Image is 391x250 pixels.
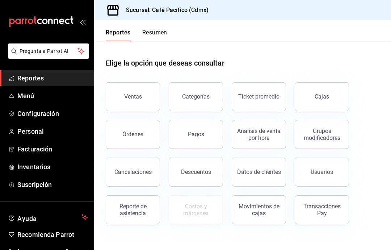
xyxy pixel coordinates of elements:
[173,203,218,217] div: Costos y márgenes
[232,195,286,224] button: Movimientos de cajas
[181,168,211,175] div: Descuentos
[8,43,89,59] button: Pregunta a Parrot AI
[299,203,344,217] div: Transacciones Pay
[315,92,329,101] div: Cajas
[237,168,281,175] div: Datos de clientes
[295,158,349,187] button: Usuarios
[17,126,88,136] span: Personal
[17,162,88,172] span: Inventarios
[232,120,286,149] button: Análisis de venta por hora
[299,128,344,141] div: Grupos modificadores
[236,203,281,217] div: Movimientos de cajas
[20,47,78,55] span: Pregunta a Parrot AI
[106,29,131,41] button: Reportes
[188,131,204,138] div: Pagos
[106,82,160,111] button: Ventas
[295,82,349,111] a: Cajas
[232,82,286,111] button: Ticket promedio
[114,168,152,175] div: Cancelaciones
[236,128,281,141] div: Análisis de venta por hora
[17,213,79,222] span: Ayuda
[106,120,160,149] button: Órdenes
[142,29,167,41] button: Resumen
[169,195,223,224] button: Contrata inventarios para ver este reporte
[106,158,160,187] button: Cancelaciones
[169,120,223,149] button: Pagos
[124,93,142,100] div: Ventas
[80,19,85,25] button: open_drawer_menu
[106,58,224,68] h1: Elige la opción que deseas consultar
[110,203,155,217] div: Reporte de asistencia
[17,180,88,189] span: Suscripción
[169,158,223,187] button: Descuentos
[17,73,88,83] span: Reportes
[17,109,88,118] span: Configuración
[122,131,143,138] div: Órdenes
[238,93,279,100] div: Ticket promedio
[106,29,167,41] div: navigation tabs
[17,230,88,239] span: Recomienda Parrot
[5,53,89,60] a: Pregunta a Parrot AI
[169,82,223,111] button: Categorías
[232,158,286,187] button: Datos de clientes
[120,6,209,14] h3: Sucursal: Café Pacífico (Cdmx)
[182,93,210,100] div: Categorías
[17,144,88,154] span: Facturación
[17,91,88,101] span: Menú
[106,195,160,224] button: Reporte de asistencia
[311,168,333,175] div: Usuarios
[295,195,349,224] button: Transacciones Pay
[295,120,349,149] button: Grupos modificadores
